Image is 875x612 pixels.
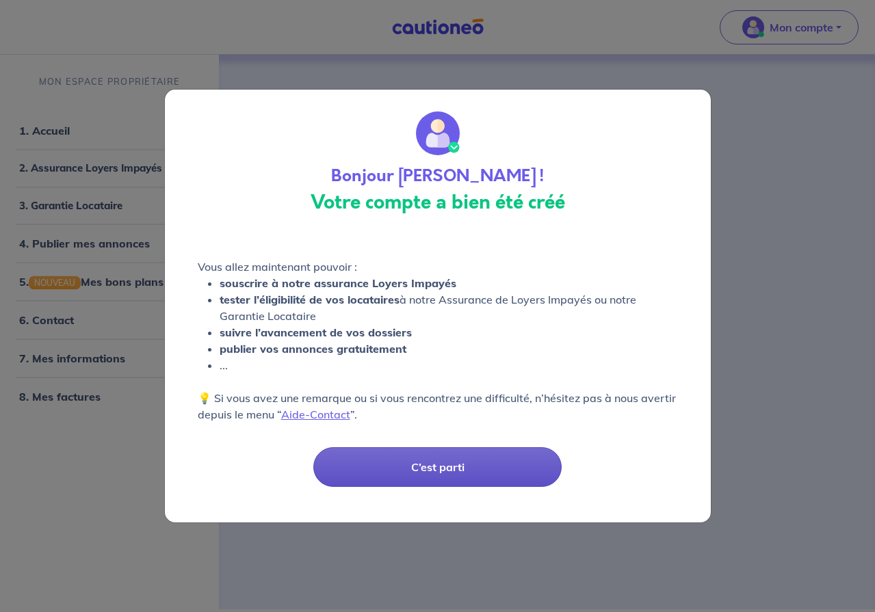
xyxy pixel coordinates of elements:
p: 💡 Si vous avez une remarque ou si vous rencontrez une difficulté, n’hésitez pas à nous avertir de... [198,390,678,423]
li: ... [220,357,678,373]
strong: Votre compte a bien été créé [311,189,565,216]
strong: publier vos annonces gratuitement [220,342,406,356]
img: wallet_circle [416,111,460,155]
p: Vous allez maintenant pouvoir : [198,258,678,275]
a: Aide-Contact [281,408,350,421]
strong: suivre l’avancement de vos dossiers [220,325,412,339]
h4: Bonjour [PERSON_NAME] ! [331,166,544,186]
strong: souscrire à notre assurance Loyers Impayés [220,276,456,290]
li: à notre Assurance de Loyers Impayés ou notre Garantie Locataire [220,291,678,324]
strong: tester l’éligibilité de vos locataires [220,293,400,306]
button: C’est parti [313,447,562,487]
